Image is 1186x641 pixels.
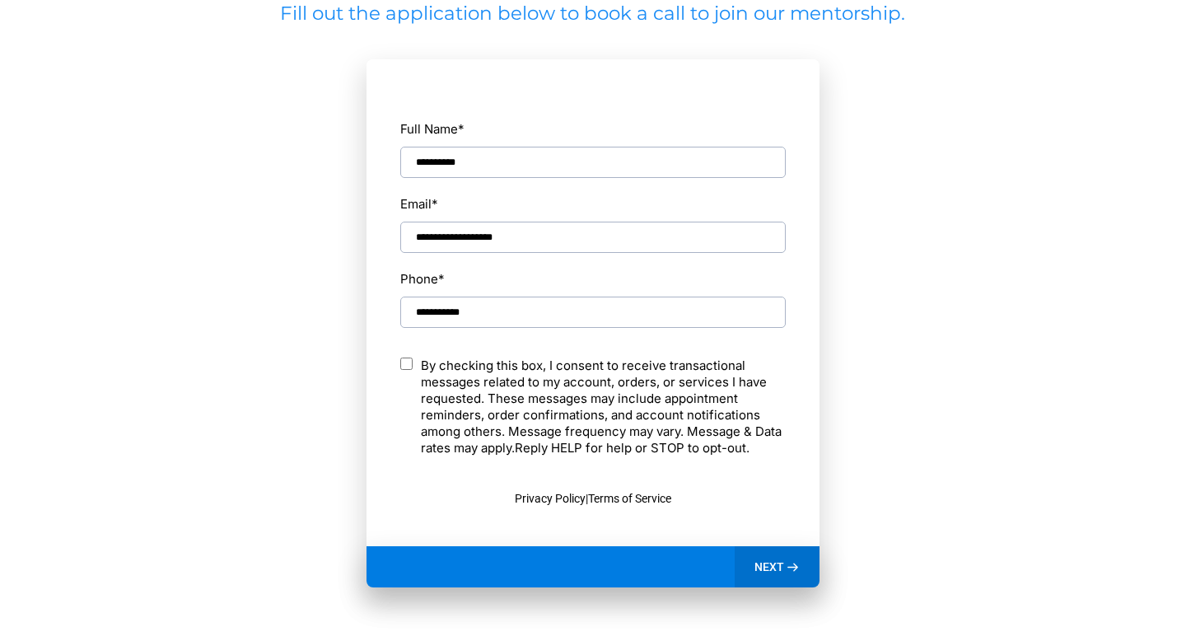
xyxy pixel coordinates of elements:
h2: Fill out the application below to book a call to join our mentorship. [274,2,912,26]
label: Email [400,193,438,215]
span: NEXT [754,559,784,574]
a: Terms of Service [588,492,671,505]
p: | [400,490,786,508]
label: Phone [400,268,786,290]
p: By checking this box, I consent to receive transactional messages related to my account, orders, ... [421,358,786,456]
label: Full Name [400,118,786,140]
a: Privacy Policy [515,492,586,505]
